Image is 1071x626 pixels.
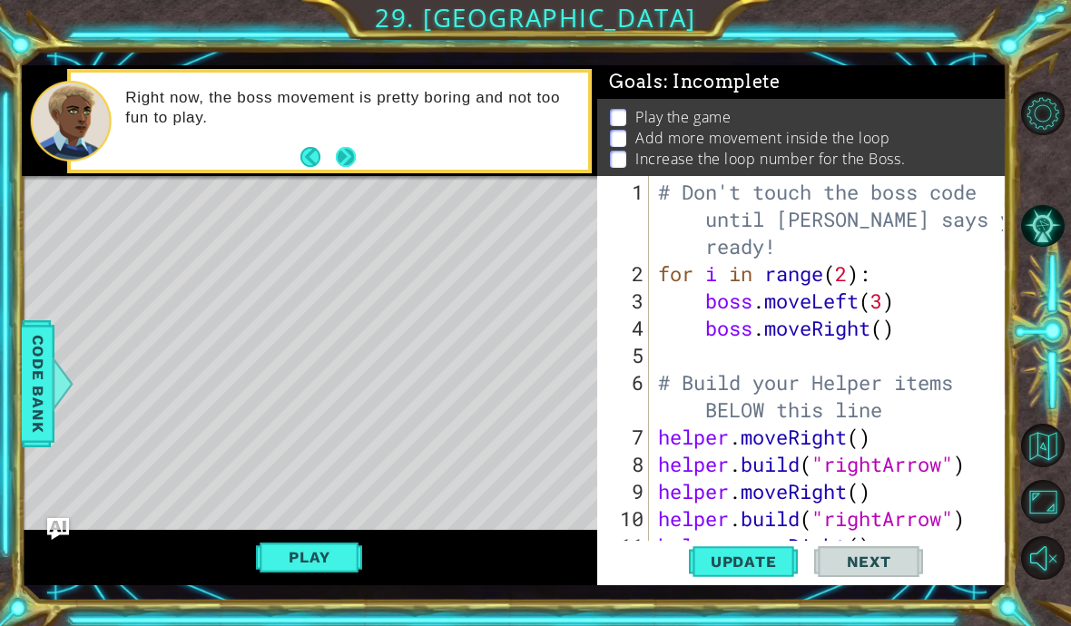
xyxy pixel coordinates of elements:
span: Next [829,553,909,571]
button: Level Options [1021,92,1065,135]
span: : Incomplete [663,71,781,93]
p: Play the game [635,107,731,127]
button: Next [336,147,356,167]
button: Unmute [1021,536,1065,580]
div: 5 [601,342,649,369]
div: 2 [601,260,649,288]
div: 10 [601,505,649,533]
div: 11 [601,533,649,560]
span: Update [693,553,795,571]
button: Next [814,542,923,582]
div: 9 [601,478,649,505]
p: Add more movement inside the loop [635,128,889,148]
div: 4 [601,315,649,342]
button: Play [256,540,362,574]
button: Update [689,541,798,582]
button: Maximize Browser [1021,480,1065,523]
div: 8 [601,451,649,478]
button: Back to Map [1021,424,1065,467]
p: Right now, the boss movement is pretty boring and not too fun to play. [125,88,575,128]
button: AI Hint [1021,204,1065,248]
a: Back to Map [1023,417,1071,474]
div: 3 [601,288,649,315]
p: Increase the loop number for the Boss. [635,149,905,169]
div: 1 [601,179,649,260]
div: 6 [601,369,649,424]
button: Back [300,147,336,167]
div: 7 [601,424,649,451]
span: Code Bank [24,328,53,439]
span: Goals [609,71,781,93]
button: Ask AI [47,518,69,540]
